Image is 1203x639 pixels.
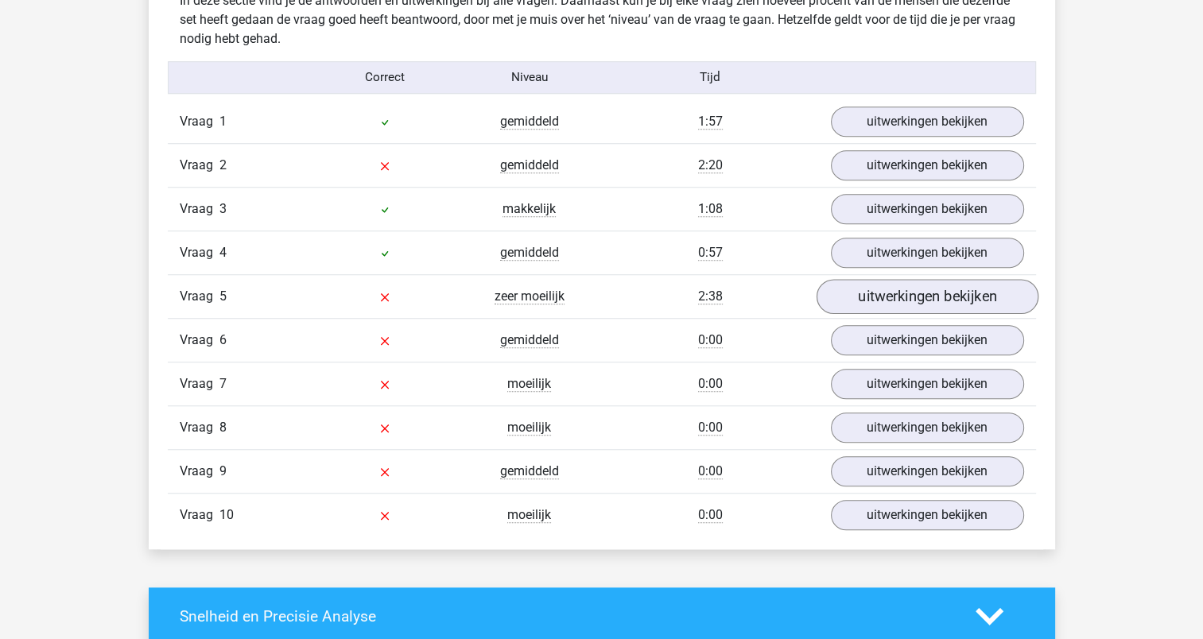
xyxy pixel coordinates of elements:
[816,279,1038,314] a: uitwerkingen bekijken
[500,463,559,479] span: gemiddeld
[500,332,559,348] span: gemiddeld
[507,420,551,436] span: moeilijk
[180,607,952,625] h4: Snelheid en Precisie Analyse
[831,325,1024,355] a: uitwerkingen bekijken
[500,157,559,173] span: gemiddeld
[219,463,227,478] span: 9
[698,245,723,261] span: 0:57
[698,376,723,392] span: 0:00
[601,68,818,87] div: Tijd
[831,369,1024,399] a: uitwerkingen bekijken
[831,456,1024,486] a: uitwerkingen bekijken
[698,420,723,436] span: 0:00
[180,156,219,175] span: Vraag
[180,331,219,350] span: Vraag
[698,157,723,173] span: 2:20
[831,238,1024,268] a: uitwerkingen bekijken
[831,150,1024,180] a: uitwerkingen bekijken
[312,68,457,87] div: Correct
[698,463,723,479] span: 0:00
[180,112,219,131] span: Vraag
[831,412,1024,443] a: uitwerkingen bekijken
[507,507,551,523] span: moeilijk
[500,245,559,261] span: gemiddeld
[219,420,227,435] span: 8
[507,376,551,392] span: moeilijk
[698,201,723,217] span: 1:08
[219,201,227,216] span: 3
[219,114,227,129] span: 1
[180,462,219,481] span: Vraag
[180,418,219,437] span: Vraag
[698,289,723,304] span: 2:38
[180,199,219,219] span: Vraag
[831,194,1024,224] a: uitwerkingen bekijken
[698,332,723,348] span: 0:00
[831,106,1024,137] a: uitwerkingen bekijken
[180,505,219,525] span: Vraag
[180,287,219,306] span: Vraag
[219,289,227,304] span: 5
[698,507,723,523] span: 0:00
[219,245,227,260] span: 4
[500,114,559,130] span: gemiddeld
[180,374,219,393] span: Vraag
[495,289,565,304] span: zeer moeilijk
[219,376,227,391] span: 7
[219,332,227,347] span: 6
[457,68,602,87] div: Niveau
[180,243,219,262] span: Vraag
[831,500,1024,530] a: uitwerkingen bekijken
[503,201,556,217] span: makkelijk
[219,507,234,522] span: 10
[219,157,227,172] span: 2
[698,114,723,130] span: 1:57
